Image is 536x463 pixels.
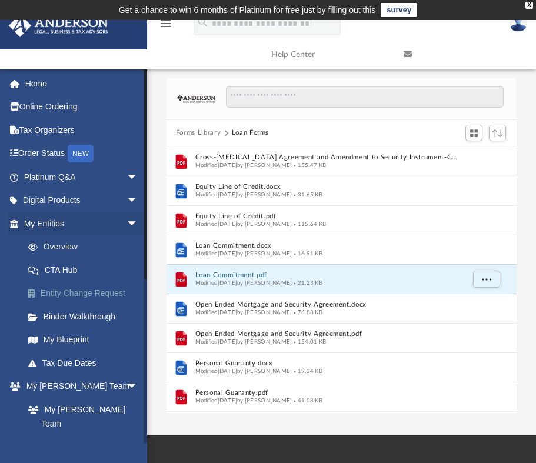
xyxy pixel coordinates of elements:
[195,338,292,344] span: Modified [DATE] by [PERSON_NAME]
[292,368,322,374] span: 19.34 KB
[292,191,322,197] span: 31.65 KB
[292,250,322,256] span: 16.91 KB
[8,118,156,142] a: Tax Organizers
[292,279,322,285] span: 21.23 KB
[195,212,464,220] button: Equity Line of Credit.pdf
[195,359,464,367] button: Personal Guaranty.docx
[8,375,150,398] a: My [PERSON_NAME] Teamarrow_drop_down
[195,271,464,279] button: Loan Commitment.pdf
[232,128,269,138] button: Loan Forms
[16,351,156,375] a: Tax Due Dates
[159,22,173,31] a: menu
[525,2,533,9] div: close
[197,16,209,29] i: search
[126,189,150,213] span: arrow_drop_down
[195,154,464,161] button: Cross-[MEDICAL_DATA] Agreement and Amendment to Security Instrument-CME.pdf
[16,258,156,282] a: CTA Hub
[176,128,221,138] button: Forms Library
[195,330,464,338] button: Open Ended Mortgage and Security Agreement.pdf
[195,389,464,397] button: Personal Guaranty.pdf
[195,191,292,197] span: Modified [DATE] by [PERSON_NAME]
[292,162,326,168] span: 155.47 KB
[292,397,322,403] span: 41.08 KB
[195,309,292,315] span: Modified [DATE] by [PERSON_NAME]
[68,145,94,162] div: NEW
[489,125,507,141] button: Sort
[5,14,112,37] img: Anderson Advisors Platinum Portal
[465,125,483,141] button: Switch to Grid View
[126,165,150,189] span: arrow_drop_down
[16,235,156,259] a: Overview
[195,183,464,191] button: Equity Line of Credit.docx
[195,250,292,256] span: Modified [DATE] by [PERSON_NAME]
[126,375,150,399] span: arrow_drop_down
[8,189,156,212] a: Digital Productsarrow_drop_down
[126,212,150,236] span: arrow_drop_down
[159,16,173,31] i: menu
[226,86,504,108] input: Search files and folders
[292,338,326,344] span: 154.01 KB
[8,95,156,119] a: Online Ordering
[195,221,292,226] span: Modified [DATE] by [PERSON_NAME]
[195,162,292,168] span: Modified [DATE] by [PERSON_NAME]
[16,398,144,435] a: My [PERSON_NAME] Team
[473,271,500,288] button: More options
[167,146,517,414] div: grid
[195,279,292,285] span: Modified [DATE] by [PERSON_NAME]
[8,212,156,235] a: My Entitiesarrow_drop_down
[16,328,150,352] a: My Blueprint
[119,3,376,17] div: Get a chance to win 6 months of Platinum for free just by filling out this
[195,242,464,249] button: Loan Commitment.docx
[195,301,464,308] button: Open Ended Mortgage and Security Agreement.docx
[510,15,527,32] img: User Pic
[195,368,292,374] span: Modified [DATE] by [PERSON_NAME]
[8,142,156,166] a: Order StatusNEW
[8,165,156,189] a: Platinum Q&Aarrow_drop_down
[8,72,156,95] a: Home
[16,282,156,305] a: Entity Change Request
[16,305,156,328] a: Binder Walkthrough
[262,31,395,78] a: Help Center
[381,3,417,17] a: survey
[292,309,322,315] span: 76.88 KB
[195,397,292,403] span: Modified [DATE] by [PERSON_NAME]
[292,221,326,226] span: 115.64 KB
